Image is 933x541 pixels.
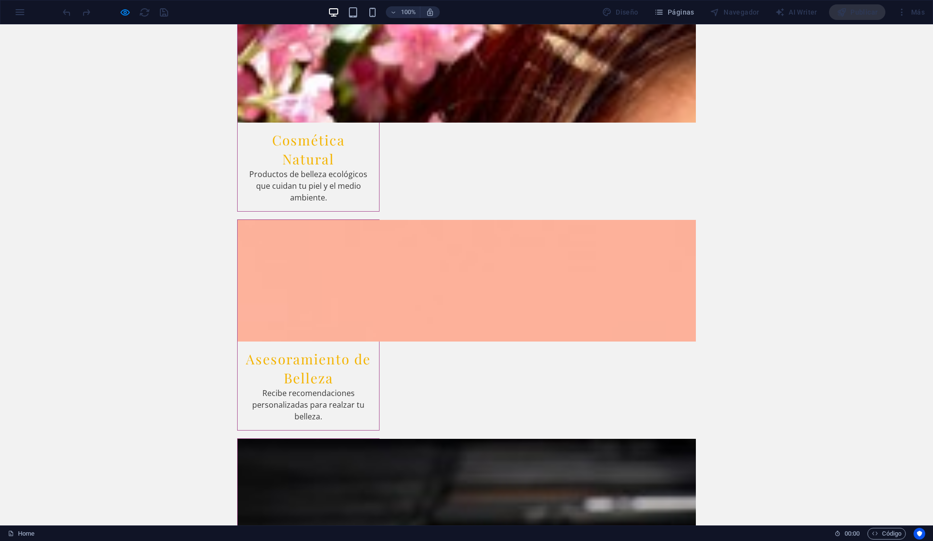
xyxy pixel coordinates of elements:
[654,7,694,17] span: Páginas
[851,530,853,537] span: :
[8,528,35,540] a: Haz clic para cancelar la selección y doble clic para abrir páginas
[245,363,371,398] p: Recibe recomendaciones personalizadas para realzar tu belleza.
[867,528,906,540] button: Código
[834,528,860,540] h6: Tiempo de la sesión
[598,4,642,20] div: Diseño (Ctrl+Alt+Y)
[245,106,371,144] h3: Cosmética Natural
[650,4,698,20] button: Páginas
[386,6,420,18] button: 100%
[245,144,371,179] p: Productos de belleza ecológicos que cuidan tu piel y el medio ambiente.
[872,528,901,540] span: Código
[845,528,860,540] span: 00 00
[914,528,925,540] button: Usercentrics
[426,8,434,17] i: Al redimensionar, ajustar el nivel de zoom automáticamente para ajustarse al dispositivo elegido.
[400,6,416,18] h6: 100%
[245,325,371,363] h3: Asesoramiento de Belleza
